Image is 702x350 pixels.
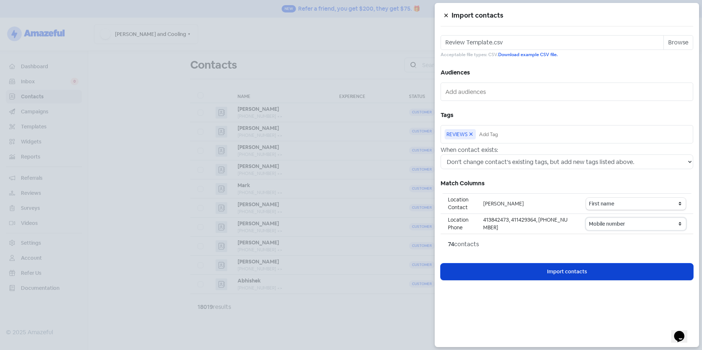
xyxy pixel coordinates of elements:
[452,10,693,21] h5: Import contacts
[441,178,693,189] h5: Match Columns
[479,130,687,138] input: Add Tag
[441,263,693,280] button: Import contacts
[441,110,693,121] h5: Tags
[446,131,467,138] span: REVIEWS
[448,240,454,248] strong: 74
[441,194,476,214] td: Location Contact
[441,51,693,58] small: Acceptable file types: CSV.
[671,321,695,343] iframe: chat widget
[441,214,476,234] td: Location Phone
[441,146,693,154] div: When contact exists:
[445,86,690,98] input: Add audiences
[476,194,579,214] td: [PERSON_NAME]
[448,240,686,249] div: contacts
[547,268,587,276] span: Import contacts
[498,52,558,58] a: Download example CSV file.
[441,67,693,78] h5: Audiences
[476,214,579,234] td: 413842473, 411429364, [PHONE_NUMBER]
